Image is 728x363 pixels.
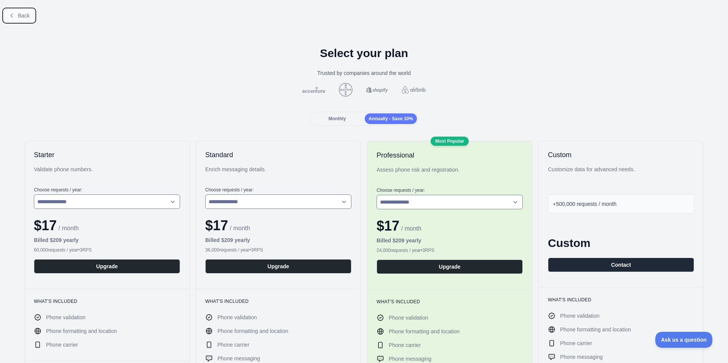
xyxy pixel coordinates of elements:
[205,187,351,193] label: Choose requests / year :
[377,187,523,193] label: Choose requests / year :
[377,151,523,160] h2: Professional
[548,166,694,181] div: Customize data for advanced needs.
[205,166,351,181] div: Enrich messaging details.
[205,150,351,159] h2: Standard
[377,166,523,181] div: Assess phone risk and registration.
[548,150,694,159] h2: Custom
[655,332,713,348] iframe: Toggle Customer Support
